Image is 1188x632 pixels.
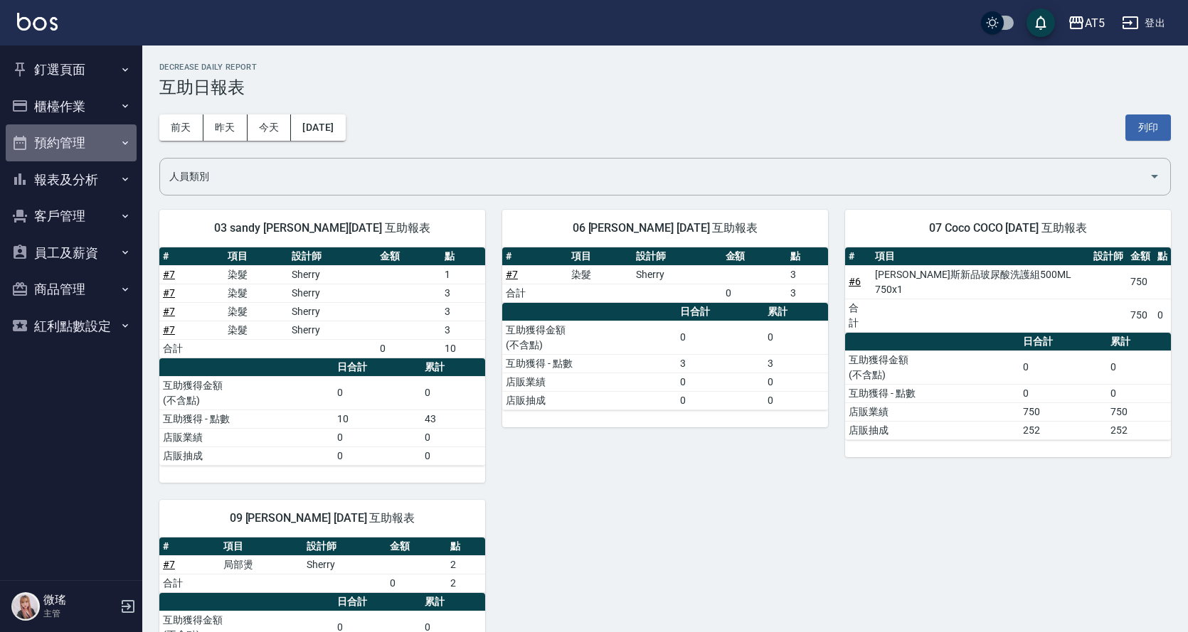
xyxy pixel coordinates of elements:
td: 互助獲得 - 點數 [159,409,334,428]
td: 染髮 [224,265,289,284]
td: 染髮 [568,265,633,284]
td: 0 [764,373,828,391]
th: 項目 [871,247,1090,266]
th: 設計師 [1090,247,1127,266]
button: 預約管理 [6,124,137,161]
td: 10 [334,409,421,428]
td: 3 [441,321,485,339]
input: 人員名稱 [166,164,1143,189]
th: 設計師 [632,247,721,266]
button: 紅利點數設定 [6,308,137,345]
td: Sherry [632,265,721,284]
th: 金額 [376,247,441,266]
td: 2 [447,574,485,592]
button: 登出 [1116,10,1171,36]
td: 0 [386,574,447,592]
td: 染髮 [224,302,289,321]
td: Sherry [303,555,386,574]
td: 0 [764,391,828,409]
td: 店販抽成 [845,421,1019,439]
td: 750 [1127,299,1154,332]
td: 0 [421,428,485,446]
td: 互助獲得金額 (不含點) [159,376,334,409]
table: a dense table [502,247,828,303]
td: 0 [421,446,485,465]
button: 報表及分析 [6,161,137,198]
th: 點 [787,247,828,266]
a: #7 [163,306,175,317]
th: 設計師 [303,537,386,556]
td: 0 [677,321,764,354]
span: 09 [PERSON_NAME] [DATE] 互助報表 [176,511,468,525]
th: # [159,537,220,556]
td: 0 [334,376,421,409]
td: 局部燙 [220,555,303,574]
button: 前天 [159,114,203,141]
td: 染髮 [224,284,289,302]
th: # [845,247,871,266]
td: [PERSON_NAME]斯新品玻尿酸洗護組500ML 750x1 [871,265,1090,299]
button: Open [1143,165,1166,188]
th: 點 [1154,247,1171,266]
td: 10 [441,339,485,358]
button: 昨天 [203,114,248,141]
span: 03 sandy [PERSON_NAME][DATE] 互助報表 [176,221,468,235]
td: 750 [1107,402,1171,421]
td: 0 [421,376,485,409]
table: a dense table [845,247,1171,333]
button: 員工及薪資 [6,235,137,272]
th: 金額 [1127,247,1154,266]
button: [DATE] [291,114,345,141]
th: 累計 [421,593,485,611]
th: 項目 [220,537,303,556]
img: Logo [17,13,58,31]
h2: Decrease Daily Report [159,63,1171,72]
td: 43 [421,409,485,428]
table: a dense table [159,537,485,593]
td: Sherry [288,302,376,321]
th: 日合計 [334,358,421,377]
table: a dense table [159,358,485,466]
p: 主管 [43,607,116,620]
td: 252 [1019,421,1107,439]
th: 金額 [386,537,447,556]
a: #7 [163,269,175,280]
a: #6 [849,276,861,287]
td: 染髮 [224,321,289,339]
div: AT5 [1085,14,1105,32]
a: #7 [163,324,175,336]
td: 互助獲得金額 (不含點) [845,350,1019,384]
td: 0 [1154,299,1171,332]
th: 累計 [421,358,485,377]
td: 店販業績 [159,428,334,446]
td: 2 [447,555,485,574]
th: 金額 [722,247,787,266]
th: 日合計 [334,593,421,611]
td: 0 [1107,384,1171,402]
th: 日合計 [677,303,764,321]
a: #7 [506,269,518,280]
button: 今天 [248,114,292,141]
td: 合計 [159,574,220,592]
td: 合計 [845,299,871,332]
h3: 互助日報表 [159,77,1171,97]
button: 列印 [1125,114,1171,141]
td: 3 [787,284,828,302]
span: 07 Coco COCO [DATE] 互助報表 [862,221,1154,235]
table: a dense table [502,303,828,410]
button: 商品管理 [6,271,137,308]
th: 點 [447,537,485,556]
td: Sherry [288,321,376,339]
img: Person [11,592,40,621]
td: 3 [441,284,485,302]
td: 252 [1107,421,1171,439]
button: 櫃檯作業 [6,88,137,125]
td: 0 [334,446,421,465]
td: 合計 [502,284,568,302]
td: 合計 [159,339,224,358]
td: 3 [677,354,764,373]
button: save [1027,9,1055,37]
th: 設計師 [288,247,376,266]
td: 店販業績 [845,402,1019,421]
td: 750 [1019,402,1107,421]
